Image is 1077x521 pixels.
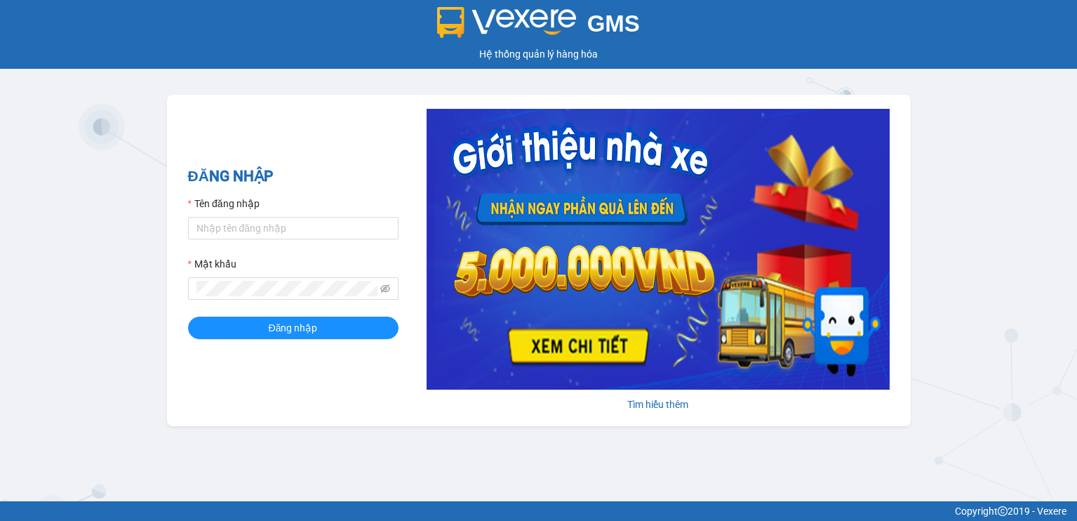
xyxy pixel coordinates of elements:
[269,320,318,336] span: Đăng nhập
[11,503,1066,519] div: Copyright 2019 - Vexere
[437,7,576,38] img: logo 2
[998,506,1008,516] span: copyright
[380,284,390,294] span: eye-invisible
[437,21,640,32] a: GMS
[427,109,890,390] img: banner-0
[427,397,890,412] div: Tìm hiểu thêm
[188,165,399,188] h2: ĐĂNG NHẬP
[196,281,377,296] input: Mật khẩu
[4,46,1073,62] div: Hệ thống quản lý hàng hóa
[188,317,399,339] button: Đăng nhập
[188,256,236,272] label: Mật khẩu
[188,196,260,211] label: Tên đăng nhập
[587,11,640,37] span: GMS
[188,217,399,239] input: Tên đăng nhập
